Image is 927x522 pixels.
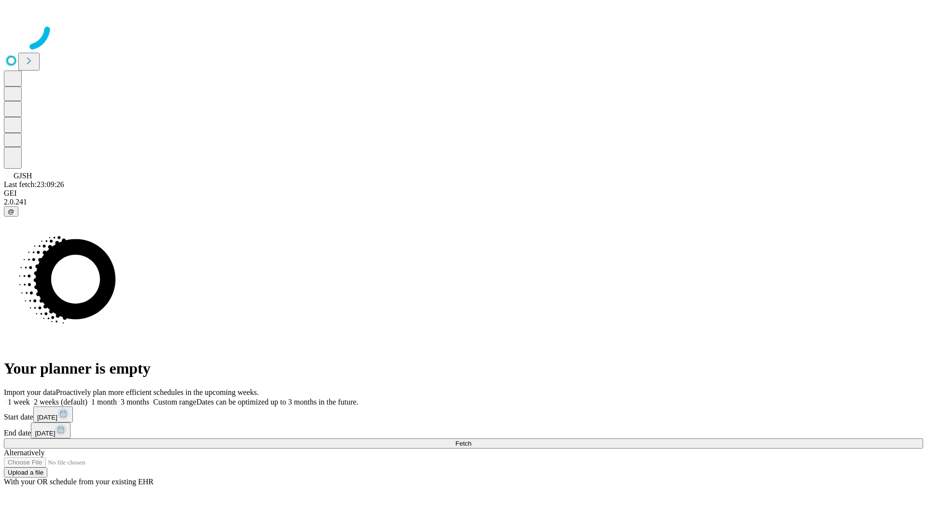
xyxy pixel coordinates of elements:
[4,422,923,438] div: End date
[121,398,149,406] span: 3 months
[4,180,64,188] span: Last fetch: 23:09:26
[4,478,154,486] span: With your OR schedule from your existing EHR
[35,430,55,437] span: [DATE]
[91,398,117,406] span: 1 month
[4,198,923,206] div: 2.0.241
[56,388,259,396] span: Proactively plan more efficient schedules in the upcoming weeks.
[153,398,196,406] span: Custom range
[4,360,923,377] h1: Your planner is empty
[4,467,47,478] button: Upload a file
[455,440,471,447] span: Fetch
[4,189,923,198] div: GEI
[4,388,56,396] span: Import your data
[8,208,14,215] span: @
[8,398,30,406] span: 1 week
[197,398,358,406] span: Dates can be optimized up to 3 months in the future.
[4,206,18,217] button: @
[34,398,87,406] span: 2 weeks (default)
[4,449,44,457] span: Alternatively
[4,406,923,422] div: Start date
[31,422,70,438] button: [DATE]
[14,172,32,180] span: GJSH
[33,406,73,422] button: [DATE]
[37,414,57,421] span: [DATE]
[4,438,923,449] button: Fetch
